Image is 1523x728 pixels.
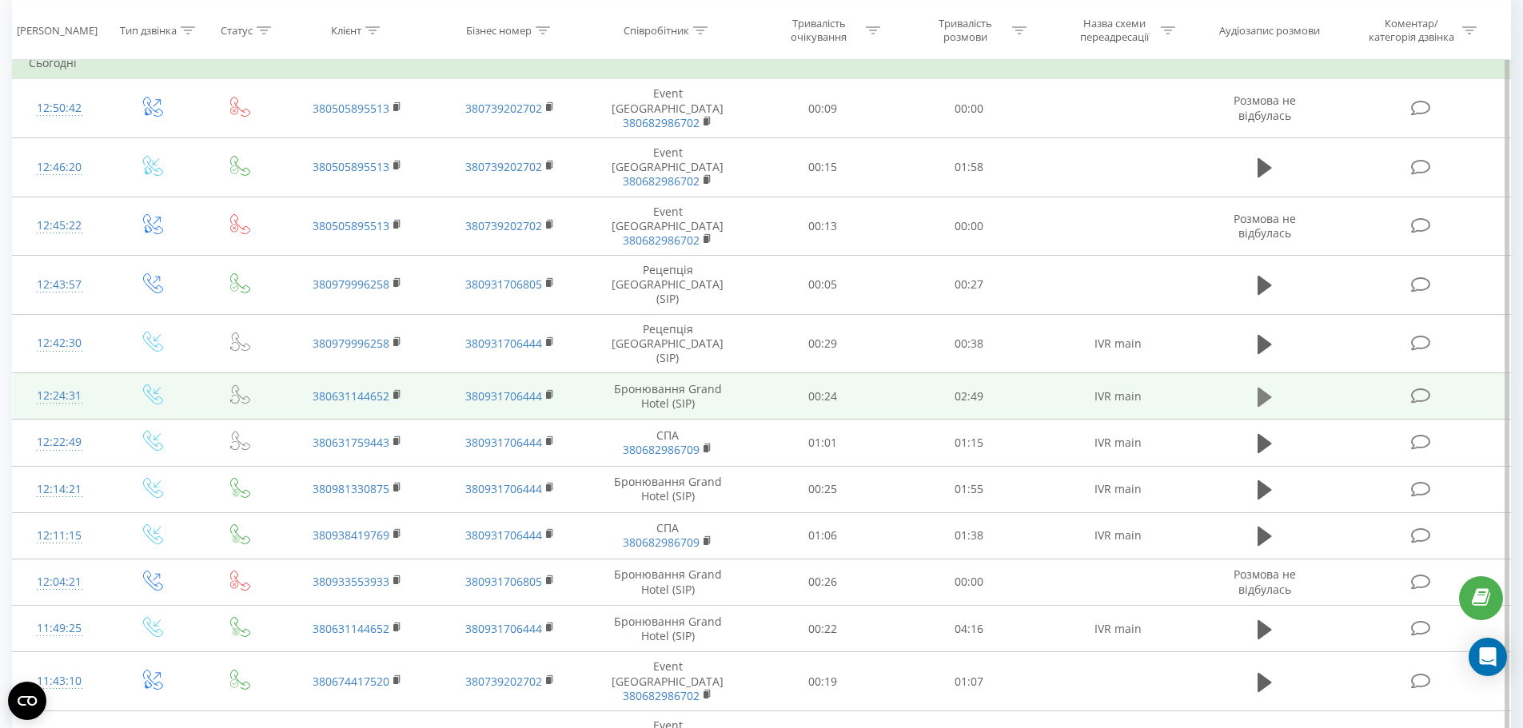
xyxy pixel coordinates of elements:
a: 380682986702 [623,688,700,703]
td: СПА [586,512,750,559]
a: 380931706805 [465,276,542,292]
a: 380739202702 [465,159,542,174]
div: Тривалість розмови [923,17,1008,44]
div: Аудіозапис розмови [1219,23,1320,37]
div: 12:11:15 [29,520,90,551]
td: Бронювання Grand Hotel (SIP) [586,606,750,652]
td: IVR main [1042,420,1194,466]
td: 00:13 [750,197,896,256]
a: 380682986702 [623,115,700,130]
div: Назва схеми переадресації [1071,17,1157,44]
a: 380631144652 [313,621,389,636]
a: 380505895513 [313,101,389,116]
span: Розмова не відбулась [1234,567,1296,596]
a: 380931706444 [465,621,542,636]
a: 380631144652 [313,388,389,404]
a: 380739202702 [465,101,542,116]
a: 380739202702 [465,218,542,233]
a: 380682986702 [623,173,700,189]
a: 380682986709 [623,442,700,457]
a: 380682986709 [623,535,700,550]
td: 00:38 [896,314,1043,373]
td: 00:15 [750,137,896,197]
a: 380981330875 [313,481,389,496]
div: 11:49:25 [29,613,90,644]
a: 380674417520 [313,674,389,689]
td: 00:29 [750,314,896,373]
td: 01:58 [896,137,1043,197]
td: Бронювання Grand Hotel (SIP) [586,559,750,605]
td: 00:27 [896,256,1043,315]
div: Open Intercom Messenger [1469,638,1507,676]
div: 12:14:21 [29,474,90,505]
span: Розмова не відбулась [1234,93,1296,122]
button: Open CMP widget [8,682,46,720]
div: 12:50:42 [29,93,90,124]
td: Бронювання Grand Hotel (SIP) [586,466,750,512]
td: IVR main [1042,373,1194,420]
a: 380505895513 [313,159,389,174]
td: 00:22 [750,606,896,652]
td: 00:19 [750,652,896,711]
div: 12:43:57 [29,269,90,300]
td: 01:15 [896,420,1043,466]
td: 02:49 [896,373,1043,420]
div: 11:43:10 [29,666,90,697]
a: 380505895513 [313,218,389,233]
td: Рецепція [GEOGRAPHIC_DATA] (SIP) [586,314,750,373]
td: 00:00 [896,79,1043,138]
td: Event [GEOGRAPHIC_DATA] [586,197,750,256]
div: Співробітник [624,23,689,37]
td: 01:06 [750,512,896,559]
a: 380682986702 [623,233,700,248]
td: IVR main [1042,606,1194,652]
a: 380979996258 [313,336,389,351]
div: Статус [221,23,253,37]
td: 00:09 [750,79,896,138]
a: 380931706805 [465,574,542,589]
td: Event [GEOGRAPHIC_DATA] [586,137,750,197]
div: 12:45:22 [29,210,90,241]
td: Сьогодні [13,47,1511,79]
a: 380931706444 [465,336,542,351]
td: Event [GEOGRAPHIC_DATA] [586,79,750,138]
td: 01:07 [896,652,1043,711]
td: СПА [586,420,750,466]
a: 380931706444 [465,481,542,496]
a: 380979996258 [313,276,389,292]
td: IVR main [1042,466,1194,512]
td: Бронювання Grand Hotel (SIP) [586,373,750,420]
div: 12:42:30 [29,328,90,359]
td: 00:05 [750,256,896,315]
td: Event [GEOGRAPHIC_DATA] [586,652,750,711]
td: 04:16 [896,606,1043,652]
div: 12:24:31 [29,380,90,412]
td: 00:25 [750,466,896,512]
a: 380631759443 [313,435,389,450]
td: 00:00 [896,559,1043,605]
td: IVR main [1042,512,1194,559]
td: 01:38 [896,512,1043,559]
td: 01:55 [896,466,1043,512]
div: 12:22:49 [29,427,90,458]
a: 380931706444 [465,388,542,404]
div: Тип дзвінка [120,23,177,37]
div: 12:04:21 [29,567,90,598]
td: Рецепція [GEOGRAPHIC_DATA] (SIP) [586,256,750,315]
a: 380933553933 [313,574,389,589]
span: Розмова не відбулась [1234,211,1296,241]
div: Бізнес номер [466,23,532,37]
a: 380931706444 [465,527,542,543]
div: 12:46:20 [29,152,90,183]
td: 01:01 [750,420,896,466]
td: IVR main [1042,314,1194,373]
td: 00:26 [750,559,896,605]
a: 380931706444 [465,435,542,450]
td: 00:00 [896,197,1043,256]
td: 00:24 [750,373,896,420]
div: Клієнт [331,23,361,37]
a: 380938419769 [313,527,389,543]
a: 380739202702 [465,674,542,689]
div: Тривалість очікування [776,17,862,44]
div: [PERSON_NAME] [17,23,98,37]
